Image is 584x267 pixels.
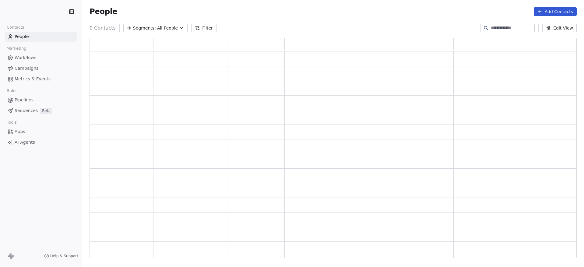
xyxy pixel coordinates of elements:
a: Pipelines [5,95,77,105]
span: Metrics & Events [15,76,51,82]
span: Pipelines [15,97,33,103]
span: Campaigns [15,65,38,72]
a: People [5,32,77,42]
span: People [90,7,117,16]
span: AI Agents [15,139,35,146]
a: Apps [5,127,77,137]
span: Sales [4,86,20,95]
span: Workflows [15,54,37,61]
span: Marketing [4,44,29,53]
span: 0 Contacts [90,24,116,32]
button: Filter [191,24,216,32]
button: Edit View [542,24,577,32]
button: Add Contacts [534,7,577,16]
span: Segments: [133,25,156,31]
span: Tools [4,118,19,127]
a: SequencesBeta [5,106,77,116]
span: Apps [15,128,25,135]
a: Workflows [5,53,77,63]
a: Metrics & Events [5,74,77,84]
span: People [15,33,29,40]
span: Help & Support [50,254,78,258]
span: Sequences [15,107,38,114]
a: Campaigns [5,63,77,73]
a: AI Agents [5,137,77,147]
a: Help & Support [44,254,78,258]
span: Contacts [4,23,27,32]
span: All People [157,25,178,31]
span: Beta [40,108,52,114]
